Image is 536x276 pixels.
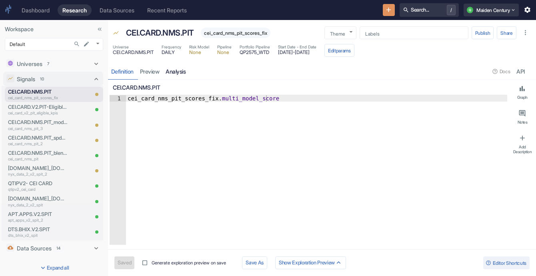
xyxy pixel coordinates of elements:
p: Data Sources [17,244,52,252]
span: 14 [54,245,63,251]
a: DTS.BHIX.V2.SPITdts_bhix_v2_spit [8,226,67,238]
p: CEI.CARD.NMS.PIT_blendeddeltascore [8,149,67,157]
div: Signals10 [3,72,103,86]
div: Add Description [512,144,533,154]
div: Definition [111,68,134,75]
span: None [189,50,209,55]
p: Workspace [5,25,103,33]
div: resource tabs [108,63,536,80]
div: Data Sources14 [3,241,103,256]
span: Signal [113,30,119,38]
button: Publish [472,26,494,39]
button: Save As [242,256,267,269]
p: QTIPV2- CEI CARD [8,180,67,187]
p: dts_bhix_v2_spit [8,232,67,238]
p: CEI.CARD.V2.PIT-Eligible-KPIs [8,103,67,111]
span: cei_card_nms_pit_scores_fix [201,30,270,36]
a: [DOMAIN_NAME]_[DOMAIN_NAME]nyx_data_2_v2_spit_2 [8,164,67,177]
a: QTIPV2- CEI CARDqtipv2_cei_card [8,180,67,192]
span: 7 [44,61,52,67]
div: Universes7 [3,56,103,71]
div: Dashboard [22,7,50,14]
p: [DOMAIN_NAME]_[DOMAIN_NAME] [8,195,67,202]
button: QMaiden Century [464,4,519,16]
a: Dashboard [17,4,54,16]
p: Signals [17,75,35,83]
button: Expand all [2,262,106,274]
p: qtipv2_cei_card [8,186,67,192]
span: Generate exploration preview on save [152,260,226,266]
a: APT.APPS.V2.SPITapt_apps_v2_spit_2 [8,210,67,223]
button: Show Exploration Preview [275,256,346,269]
a: Data Sources [95,4,139,16]
button: Share [497,26,516,39]
button: Collapse Sidebar [94,24,105,34]
p: cei_card_nms_pit_3 [8,126,67,132]
p: Universes [17,60,42,68]
span: Start Date - End Date [278,44,316,50]
button: Notes [510,106,534,128]
p: nyx_data_2_v2_spit [8,202,67,208]
span: Frequency [162,44,181,50]
p: cei_card_nms_pit_2 [8,141,67,147]
p: nyx_data_2_v2_spit_2 [8,171,67,177]
div: Q [467,7,473,13]
a: Recent Reports [142,4,192,16]
p: CEI.CARD.NMS.PIT_modelweighteddeltascore [8,118,67,126]
a: CEI.CARD.NMS.PIT_blendeddeltascorecei_card_nms_pit [8,149,67,162]
p: cei_card_v2_pit_eligible_kpis [8,110,67,116]
a: CEI.CARD.NMS.PITcei_card_nms_pit_scores_fix [8,88,67,101]
button: edit [81,39,92,49]
button: Search... [72,39,82,49]
div: CEI.CARD.NMS.PIT [124,25,196,41]
span: None [217,50,232,55]
div: API [517,68,525,75]
span: Pipeline [217,44,232,50]
span: Universe [113,44,154,50]
button: Editparams [324,44,354,57]
p: DTS.BHIX.V2.SPIT [8,226,67,233]
div: Recent Reports [147,7,187,14]
span: DAILY [162,50,181,55]
button: Editor Shortcuts [483,256,530,269]
p: CEI.CARD.NMS.PIT [113,83,504,92]
a: preview [137,63,163,80]
span: CEI.CARD.NMS.PIT [113,50,154,55]
p: apt_apps_v2_spit_2 [8,217,67,223]
p: CEI.CARD.NMS.PIT [126,27,194,39]
span: QP2575_WTD [240,50,270,55]
button: Search.../ [400,3,459,17]
span: Risk Model [189,44,209,50]
a: [DOMAIN_NAME]_[DOMAIN_NAME]nyx_data_2_v2_spit [8,195,67,208]
div: Research [62,7,87,14]
a: CEI.CARD.V2.PIT-Eligible-KPIscei_card_v2_pit_eligible_kpis [8,103,67,116]
div: Data Sources [100,7,134,14]
div: 1 [110,95,126,102]
span: Portfolio Pipeline [240,44,270,50]
a: analysis [163,63,189,80]
button: New Resource [383,4,395,16]
p: CEI.CARD.NMS.PIT [8,88,67,96]
a: CEI.CARD.NMS.PIT_spdeltascorecei_card_nms_pit_2 [8,134,67,147]
span: 10 [37,76,47,82]
button: Docs [490,65,513,78]
p: cei_card_nms_pit [8,156,67,162]
p: CEI.CARD.NMS.PIT_spdeltascore [8,134,67,142]
div: Default [5,38,103,51]
p: cei_card_nms_pit_scores_fix [8,95,67,101]
p: [DOMAIN_NAME]_[DOMAIN_NAME] [8,164,67,172]
p: APT.APPS.V2.SPIT [8,210,67,218]
a: Research [58,4,92,16]
button: Graph [510,82,534,103]
a: CEI.CARD.NMS.PIT_modelweighteddeltascorecei_card_nms_pit_3 [8,118,67,131]
span: [DATE] - [DATE] [278,50,316,55]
